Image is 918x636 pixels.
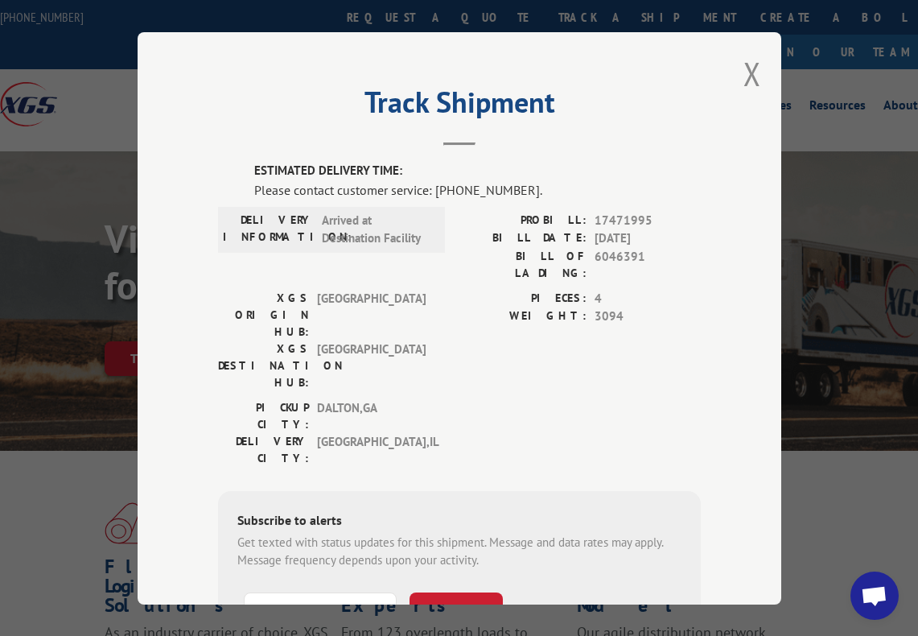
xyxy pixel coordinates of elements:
[743,52,761,95] button: Close modal
[218,432,309,466] label: DELIVERY CITY:
[595,229,701,248] span: [DATE]
[218,91,701,122] h2: Track Shipment
[595,308,701,326] span: 3094
[254,162,701,180] label: ESTIMATED DELIVERY TIME:
[410,592,503,626] button: SUBSCRIBE
[850,572,899,620] div: Open chat
[237,510,681,533] div: Subscribe to alerts
[595,211,701,229] span: 17471995
[218,399,309,432] label: PICKUP CITY:
[459,229,587,248] label: BILL DATE:
[237,533,681,569] div: Get texted with status updates for this shipment. Message and data rates may apply. Message frequ...
[218,340,309,390] label: XGS DESTINATION HUB:
[317,399,426,432] span: DALTON , GA
[595,289,701,308] span: 4
[459,211,587,229] label: PROBILL:
[317,432,426,466] span: [GEOGRAPHIC_DATA] , IL
[218,289,309,340] label: XGS ORIGIN HUB:
[317,340,426,390] span: [GEOGRAPHIC_DATA]
[322,211,430,247] span: Arrived at Destination Facility
[595,247,701,281] span: 6046391
[459,247,587,281] label: BILL OF LADING:
[459,289,587,308] label: PIECES:
[459,308,587,326] label: WEIGHT:
[254,180,701,199] div: Please contact customer service: [PHONE_NUMBER].
[317,289,426,340] span: [GEOGRAPHIC_DATA]
[223,211,314,247] label: DELIVERY INFORMATION:
[244,592,397,626] input: Phone Number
